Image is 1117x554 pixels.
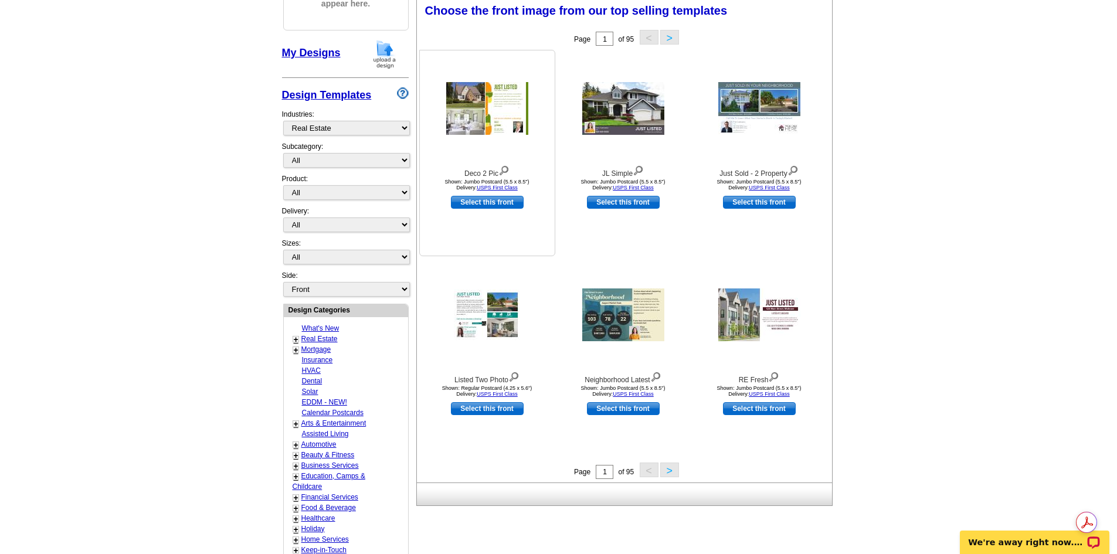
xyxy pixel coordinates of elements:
div: Subcategory: [282,141,409,174]
div: Shown: Jumbo Postcard (5.5 x 8.5") Delivery: [423,179,552,191]
span: Choose the front image from our top selling templates [425,4,728,17]
a: use this design [723,196,796,209]
a: use this design [723,402,796,415]
div: Sizes: [282,238,409,270]
img: Listed Two Photo [454,290,521,340]
div: Just Sold - 2 Property [695,163,824,179]
img: Just Sold - 2 Property [718,82,800,135]
a: + [294,461,298,471]
a: use this design [587,196,660,209]
div: Shown: Jumbo Postcard (5.5 x 8.5") Delivery: [559,179,688,191]
a: Mortgage [301,345,331,354]
a: Beauty & Fitness [301,451,355,459]
a: use this design [451,196,524,209]
img: RE Fresh [718,288,800,341]
a: + [294,493,298,502]
button: < [640,463,658,477]
iframe: LiveChat chat widget [952,517,1117,554]
a: Holiday [301,525,325,533]
a: Business Services [301,461,359,470]
div: Shown: Jumbo Postcard (5.5 x 8.5") Delivery: [695,179,824,191]
a: Real Estate [301,335,338,343]
button: > [660,463,679,477]
img: view design details [498,163,510,176]
a: What's New [302,324,339,332]
img: view design details [650,369,661,382]
a: + [294,514,298,524]
div: Shown: Jumbo Postcard (5.5 x 8.5") Delivery: [559,385,688,397]
div: Industries: [282,103,409,141]
a: HVAC [302,366,321,375]
a: USPS First Class [613,185,654,191]
a: Insurance [302,356,333,364]
a: + [294,504,298,513]
div: Deco 2 Pic [423,163,552,179]
button: < [640,30,658,45]
img: upload-design [369,39,400,69]
div: Product: [282,174,409,206]
a: Keep-in-Touch [301,546,347,554]
a: EDDM - NEW! [302,398,347,406]
a: USPS First Class [477,391,518,397]
img: Deco 2 Pic [446,82,528,135]
div: Listed Two Photo [423,369,552,385]
a: Healthcare [301,514,335,522]
img: Neighborhood Latest [582,288,664,341]
a: Education, Camps & Childcare [293,472,365,491]
a: Dental [302,377,322,385]
a: Home Services [301,535,349,543]
div: Delivery: [282,206,409,238]
a: Financial Services [301,493,358,501]
img: view design details [787,163,799,176]
span: of 95 [618,468,634,476]
a: + [294,419,298,429]
a: Design Templates [282,89,372,101]
button: > [660,30,679,45]
a: use this design [587,402,660,415]
a: Automotive [301,440,337,448]
img: view design details [633,163,644,176]
span: Page [574,35,590,43]
img: view design details [508,369,520,382]
a: + [294,440,298,450]
div: Shown: Regular Postcard (4.25 x 5.6") Delivery: [423,385,552,397]
a: + [294,525,298,534]
a: USPS First Class [749,185,790,191]
a: Calendar Postcards [302,409,364,417]
a: use this design [451,402,524,415]
div: JL Simple [559,163,688,179]
div: Side: [282,270,409,298]
a: Arts & Entertainment [301,419,366,427]
div: RE Fresh [695,369,824,385]
img: design-wizard-help-icon.png [397,87,409,99]
div: Design Categories [284,304,408,315]
a: + [294,535,298,545]
a: + [294,345,298,355]
a: USPS First Class [613,391,654,397]
a: Assisted Living [302,430,349,438]
img: view design details [768,369,779,382]
a: + [294,335,298,344]
a: + [294,472,298,481]
a: Food & Beverage [301,504,356,512]
div: Neighborhood Latest [559,369,688,385]
a: Solar [302,388,318,396]
img: JL Simple [582,82,664,135]
div: Shown: Jumbo Postcard (5.5 x 8.5") Delivery: [695,385,824,397]
span: of 95 [618,35,634,43]
a: + [294,451,298,460]
a: USPS First Class [477,185,518,191]
a: USPS First Class [749,391,790,397]
a: My Designs [282,47,341,59]
span: Page [574,468,590,476]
